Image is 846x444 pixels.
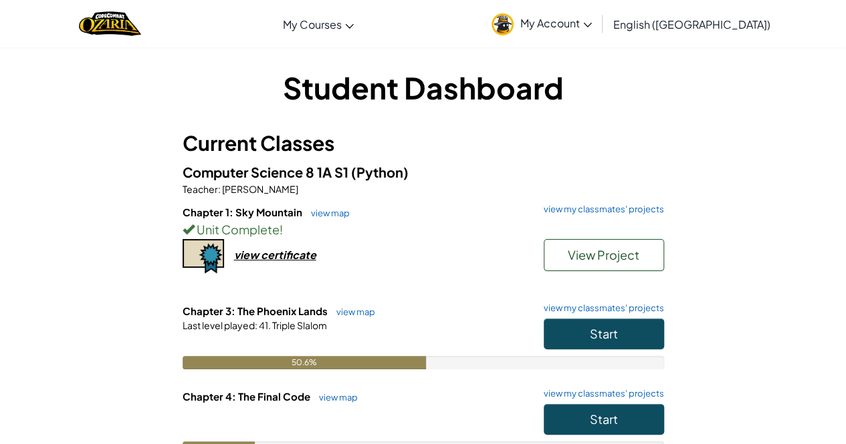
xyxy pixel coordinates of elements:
a: view my classmates' projects [537,205,664,214]
span: Computer Science 8 1A S1 [183,164,351,180]
span: (Python) [351,164,409,180]
span: Start [590,411,618,427]
span: : [255,319,257,331]
a: Ozaria by CodeCombat logo [79,10,141,37]
span: Chapter 1: Sky Mountain [183,206,304,218]
span: Teacher [183,183,218,195]
span: Start [590,326,618,341]
a: view map [312,392,358,403]
span: English ([GEOGRAPHIC_DATA]) [613,17,770,31]
span: [PERSON_NAME] [221,183,298,195]
a: My Courses [276,6,360,42]
span: 41. [257,319,271,331]
h3: Current Classes [183,128,664,158]
span: Chapter 3: The Phoenix Lands [183,304,330,317]
span: ! [280,222,283,237]
button: Start [544,318,664,349]
a: view map [330,306,375,317]
span: Chapter 4: The Final Code [183,390,312,403]
img: avatar [492,13,514,35]
span: View Project [568,247,639,262]
button: Start [544,404,664,435]
div: 50.6% [183,356,426,369]
a: My Account [485,3,599,45]
h1: Student Dashboard [183,67,664,108]
a: English ([GEOGRAPHIC_DATA]) [607,6,777,42]
a: view certificate [183,248,316,262]
span: My Account [520,16,592,30]
span: Triple Slalom [271,319,327,331]
img: certificate-icon.png [183,239,224,274]
span: : [218,183,221,195]
a: view my classmates' projects [537,389,664,398]
span: My Courses [283,17,342,31]
span: Last level played [183,319,255,331]
span: Unit Complete [195,222,280,237]
div: view certificate [234,248,316,262]
img: Home [79,10,141,37]
button: View Project [544,239,664,271]
a: view map [304,208,350,218]
a: view my classmates' projects [537,304,664,312]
